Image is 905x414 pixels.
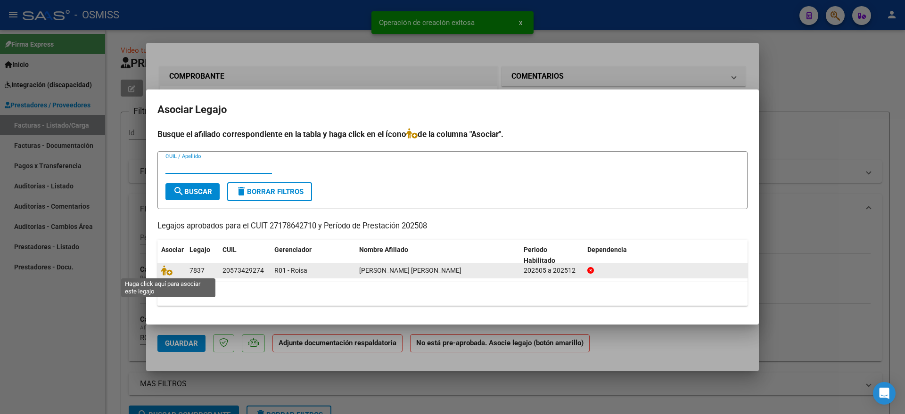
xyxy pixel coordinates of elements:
[524,246,555,264] span: Periodo Habilitado
[222,265,264,276] div: 20573429274
[186,240,219,271] datatable-header-cell: Legajo
[173,186,184,197] mat-icon: search
[359,246,408,253] span: Nombre Afiliado
[520,240,584,271] datatable-header-cell: Periodo Habilitado
[173,187,212,196] span: Buscar
[189,267,205,274] span: 7837
[227,182,312,201] button: Borrar Filtros
[873,382,896,405] div: Open Intercom Messenger
[359,267,461,274] span: ROMERO SCATULARO MILO MARTIN
[189,246,210,253] span: Legajo
[274,246,312,253] span: Gerenciador
[524,265,580,276] div: 202505 a 202512
[584,240,748,271] datatable-header-cell: Dependencia
[274,267,307,274] span: R01 - Roisa
[271,240,355,271] datatable-header-cell: Gerenciador
[157,282,748,306] div: 1 registros
[355,240,520,271] datatable-header-cell: Nombre Afiliado
[165,183,220,200] button: Buscar
[219,240,271,271] datatable-header-cell: CUIL
[236,187,304,196] span: Borrar Filtros
[236,186,247,197] mat-icon: delete
[222,246,237,253] span: CUIL
[161,246,184,253] span: Asociar
[157,240,186,271] datatable-header-cell: Asociar
[157,128,748,140] h4: Busque el afiliado correspondiente en la tabla y haga click en el ícono de la columna "Asociar".
[157,101,748,119] h2: Asociar Legajo
[587,246,627,253] span: Dependencia
[157,220,748,232] p: Legajos aprobados para el CUIT 27178642710 y Período de Prestación 202508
